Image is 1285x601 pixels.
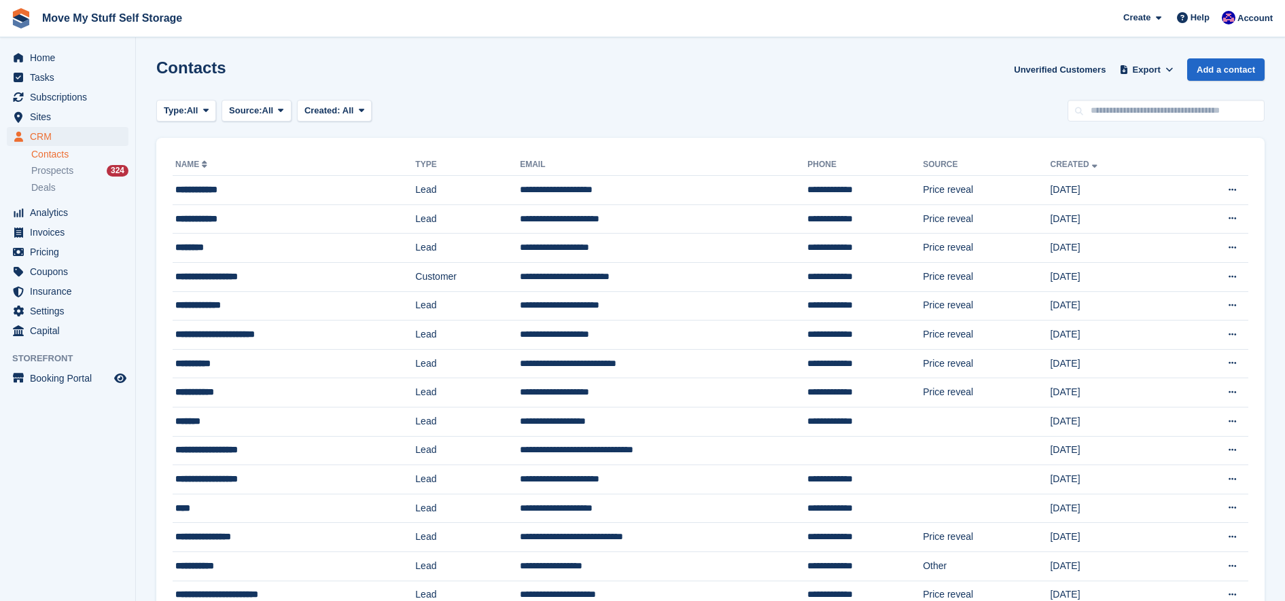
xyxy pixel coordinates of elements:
[262,104,274,117] span: All
[923,349,1050,378] td: Price reveal
[923,154,1050,176] th: Source
[1123,11,1150,24] span: Create
[30,127,111,146] span: CRM
[31,164,128,178] a: Prospects 324
[415,523,520,552] td: Lead
[415,204,520,234] td: Lead
[31,181,56,194] span: Deals
[415,321,520,350] td: Lead
[923,176,1050,205] td: Price reveal
[7,88,128,107] a: menu
[923,262,1050,291] td: Price reveal
[1050,551,1176,581] td: [DATE]
[415,551,520,581] td: Lead
[7,369,128,388] a: menu
[7,127,128,146] a: menu
[415,349,520,378] td: Lead
[923,378,1050,407] td: Price reveal
[1050,523,1176,552] td: [DATE]
[30,262,111,281] span: Coupons
[415,154,520,176] th: Type
[415,176,520,205] td: Lead
[1008,58,1111,81] a: Unverified Customers
[11,8,31,29] img: stora-icon-8386f47178a22dfd0bd8f6a31ec36ba5ce8667c1dd55bd0f319d3a0aa187defe.svg
[923,523,1050,552] td: Price reveal
[7,262,128,281] a: menu
[7,282,128,301] a: menu
[415,465,520,494] td: Lead
[304,105,340,115] span: Created:
[1050,291,1176,321] td: [DATE]
[31,148,128,161] a: Contacts
[1191,11,1210,24] span: Help
[520,154,807,176] th: Email
[30,321,111,340] span: Capital
[156,100,216,122] button: Type: All
[30,48,111,67] span: Home
[30,242,111,261] span: Pricing
[7,203,128,222] a: menu
[297,100,372,122] button: Created: All
[1133,63,1161,77] span: Export
[415,234,520,263] td: Lead
[31,181,128,195] a: Deals
[7,302,128,321] a: menu
[415,407,520,436] td: Lead
[1237,12,1273,25] span: Account
[229,104,262,117] span: Source:
[12,352,135,365] span: Storefront
[30,282,111,301] span: Insurance
[30,107,111,126] span: Sites
[7,48,128,67] a: menu
[30,302,111,321] span: Settings
[175,160,210,169] a: Name
[156,58,226,77] h1: Contacts
[7,107,128,126] a: menu
[1050,321,1176,350] td: [DATE]
[342,105,354,115] span: All
[7,242,128,261] a: menu
[30,369,111,388] span: Booking Portal
[31,164,73,177] span: Prospects
[30,203,111,222] span: Analytics
[415,494,520,523] td: Lead
[1222,11,1235,24] img: Jade Whetnall
[164,104,187,117] span: Type:
[1050,494,1176,523] td: [DATE]
[222,100,292,122] button: Source: All
[1050,378,1176,407] td: [DATE]
[1050,234,1176,263] td: [DATE]
[7,321,128,340] a: menu
[1116,58,1176,81] button: Export
[1050,204,1176,234] td: [DATE]
[807,154,923,176] th: Phone
[415,291,520,321] td: Lead
[1187,58,1265,81] a: Add a contact
[1050,436,1176,465] td: [DATE]
[1050,349,1176,378] td: [DATE]
[187,104,198,117] span: All
[107,165,128,177] div: 324
[1050,262,1176,291] td: [DATE]
[1050,160,1099,169] a: Created
[7,68,128,87] a: menu
[923,234,1050,263] td: Price reveal
[37,7,188,29] a: Move My Stuff Self Storage
[112,370,128,386] a: Preview store
[30,68,111,87] span: Tasks
[415,436,520,465] td: Lead
[1050,407,1176,436] td: [DATE]
[30,223,111,242] span: Invoices
[923,291,1050,321] td: Price reveal
[923,321,1050,350] td: Price reveal
[415,378,520,407] td: Lead
[1050,176,1176,205] td: [DATE]
[30,88,111,107] span: Subscriptions
[415,262,520,291] td: Customer
[7,223,128,242] a: menu
[1050,465,1176,494] td: [DATE]
[923,204,1050,234] td: Price reveal
[923,551,1050,581] td: Other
